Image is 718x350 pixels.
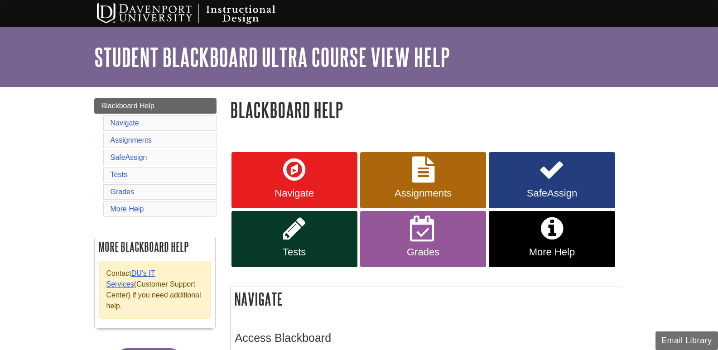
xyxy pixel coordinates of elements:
a: Grades [111,188,134,196]
button: Email Library [655,331,718,350]
a: SafeAssign [111,153,147,161]
h2: More Blackboard Help [95,237,215,256]
span: Navigate [238,187,351,199]
span: Tests [238,246,351,258]
a: Student Blackboard Ultra Course View Help [94,43,450,71]
a: Navigate [231,152,357,208]
a: Assignments [111,136,152,144]
a: Navigate [111,119,139,127]
a: Blackboard Help [94,98,217,114]
h1: Blackboard Help [230,98,624,121]
a: Grades [360,211,486,267]
span: More Help [496,246,608,258]
span: Grades [367,246,479,258]
a: More Help [489,211,615,267]
a: Assignments [360,152,486,208]
h3: Access Blackboard [235,331,619,345]
span: SafeAssign [496,187,608,199]
span: Assignments [367,187,479,199]
a: Tests [231,211,357,267]
a: SafeAssign [489,152,615,208]
img: Davenport University Instructional Design [90,2,307,25]
div: Contact (Customer Support Center) if you need additional help. [99,261,211,319]
a: Tests [111,171,127,178]
span: Blackboard Help [101,102,154,110]
a: More Help [111,205,144,213]
h2: Navigate [231,287,624,311]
